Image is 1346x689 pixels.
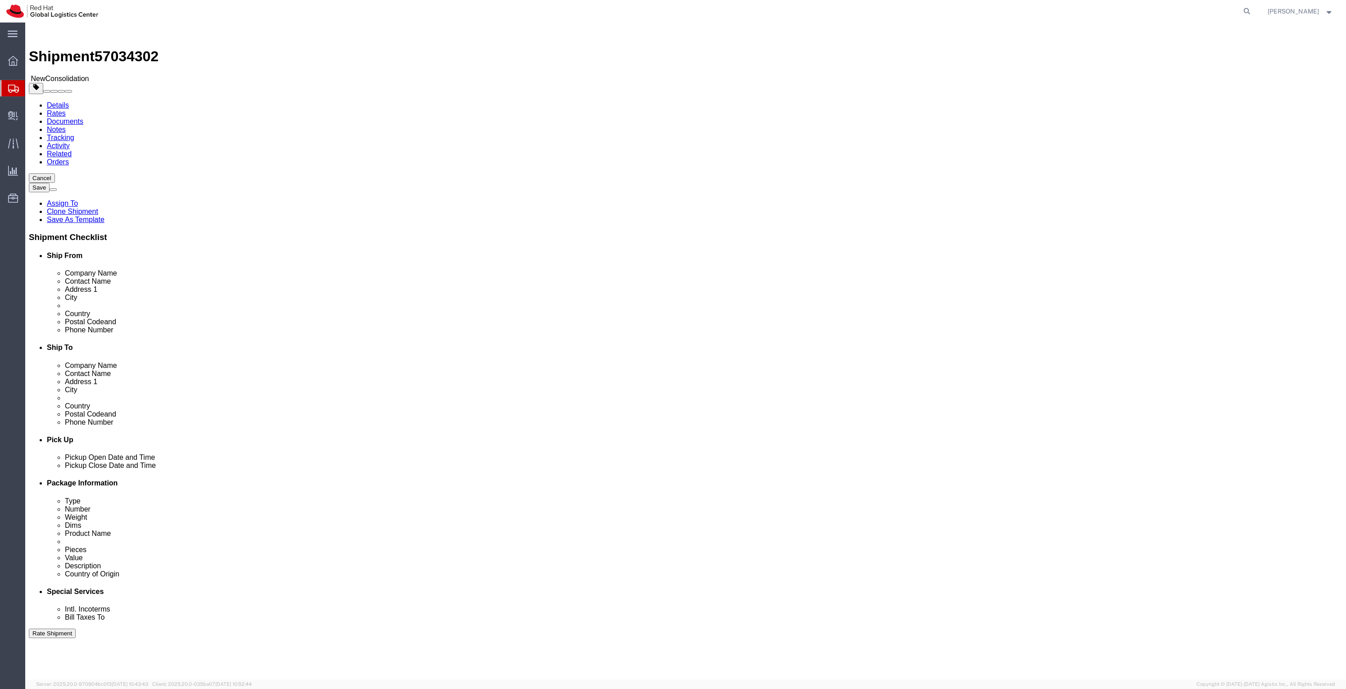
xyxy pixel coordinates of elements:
[36,681,148,687] span: Server: 2025.20.0-970904bc0f3
[152,681,252,687] span: Client: 2025.20.0-035ba07
[6,5,98,18] img: logo
[1267,6,1334,17] button: [PERSON_NAME]
[215,681,252,687] span: [DATE] 10:52:44
[112,681,148,687] span: [DATE] 10:43:43
[1268,6,1319,16] span: Pallav Sen Gupta
[25,23,1346,680] iframe: FS Legacy Container
[1196,680,1335,688] span: Copyright © [DATE]-[DATE] Agistix Inc., All Rights Reserved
